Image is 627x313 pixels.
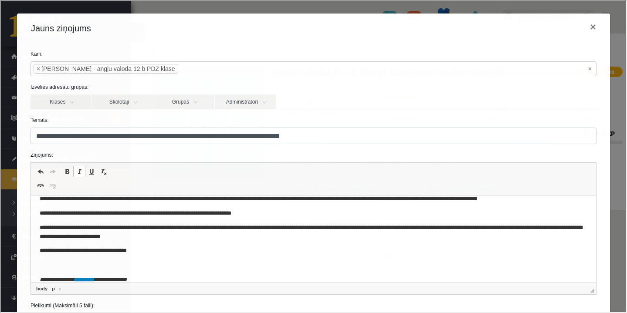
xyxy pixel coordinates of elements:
a: Вставить/Редактировать ссылку (⌘+K) [34,179,46,191]
a: Полужирный (⌘+B) [60,165,72,176]
a: Повторить (⌘+Y) [46,165,58,176]
label: Kam: [23,49,602,57]
iframe: Визуальный текстовый редактор, wiswyg-editor-47364003437260-1756738053-531 [30,195,595,282]
button: × [582,14,602,38]
a: Skolotāji [91,94,152,108]
span: × [36,64,39,72]
a: Grupas [153,94,214,108]
li: Agnese Vaškūna - angļu valoda 12.b PDZ klase [33,63,177,73]
a: Klases [30,94,91,108]
span: Перетащите для изменения размера [589,287,593,292]
label: Pielikumi (Maksimāli 5 faili): [23,301,602,309]
label: Izvēlies adresātu grupas: [23,82,602,90]
label: Temats: [23,115,602,123]
h4: Jauns ziņojums [30,21,90,34]
a: Убрать ссылку [46,179,58,191]
a: Элемент p [49,284,56,292]
span: Noņemt visus vienumus [587,64,591,72]
a: Убрать форматирование [97,165,109,176]
label: Ziņojums: [23,150,602,158]
a: Administratori [214,94,275,108]
a: Отменить (⌘+Z) [34,165,46,176]
a: Курсив (⌘+I) [72,165,85,176]
a: Элемент body [34,284,48,292]
a: Подчеркнутый (⌘+U) [85,165,97,176]
a: Элемент i [57,284,61,292]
